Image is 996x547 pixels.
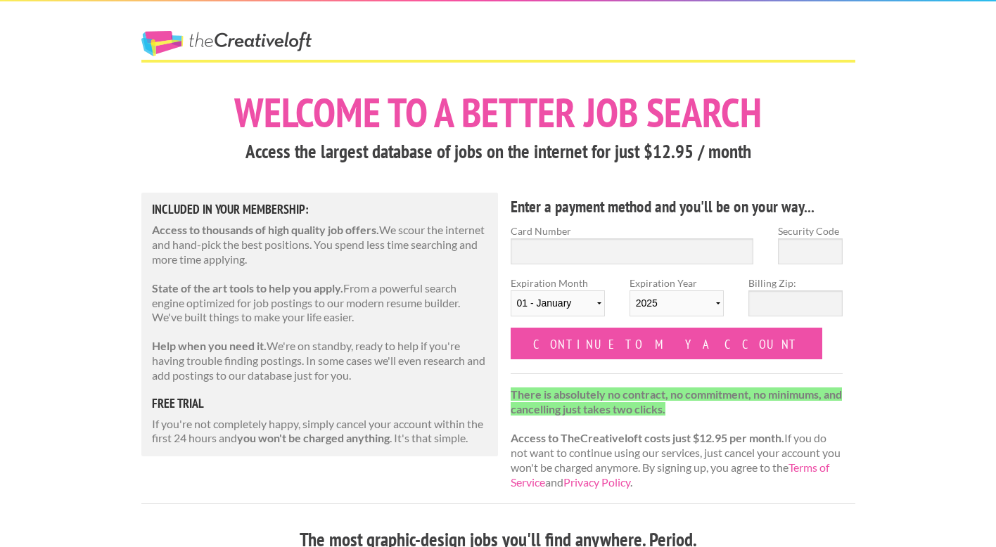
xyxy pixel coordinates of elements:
[152,339,267,352] strong: Help when you need it.
[563,475,630,489] a: Privacy Policy
[511,276,605,328] label: Expiration Month
[152,397,488,410] h5: free trial
[630,290,724,316] select: Expiration Year
[141,139,855,165] h3: Access the largest database of jobs on the internet for just $12.95 / month
[152,417,488,446] p: If you're not completely happy, simply cancel your account within the first 24 hours and . It's t...
[748,276,843,290] label: Billing Zip:
[152,281,488,325] p: From a powerful search engine optimized for job postings to our modern resume builder. We've buil...
[237,431,390,444] strong: you won't be charged anything
[630,276,724,328] label: Expiration Year
[778,224,843,238] label: Security Code
[511,387,843,490] p: If you do not want to continue using our services, just cancel your account you won't be charged ...
[152,281,343,295] strong: State of the art tools to help you apply.
[511,328,823,359] input: Continue to my account
[152,223,488,266] p: We scour the internet and hand-pick the best positions. You spend less time searching and more ti...
[511,431,784,444] strong: Access to TheCreativeloft costs just $12.95 per month.
[511,224,754,238] label: Card Number
[511,387,842,416] strong: There is absolutely no contract, no commitment, no minimums, and cancelling just takes two clicks.
[152,203,488,216] h5: Included in Your Membership:
[511,290,605,316] select: Expiration Month
[152,339,488,382] p: We're on standby, ready to help if you're having trouble finding postings. In some cases we'll ev...
[141,31,312,56] a: The Creative Loft
[152,223,379,236] strong: Access to thousands of high quality job offers.
[141,92,855,133] h1: Welcome to a better job search
[511,195,843,218] h4: Enter a payment method and you'll be on your way...
[511,461,829,489] a: Terms of Service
